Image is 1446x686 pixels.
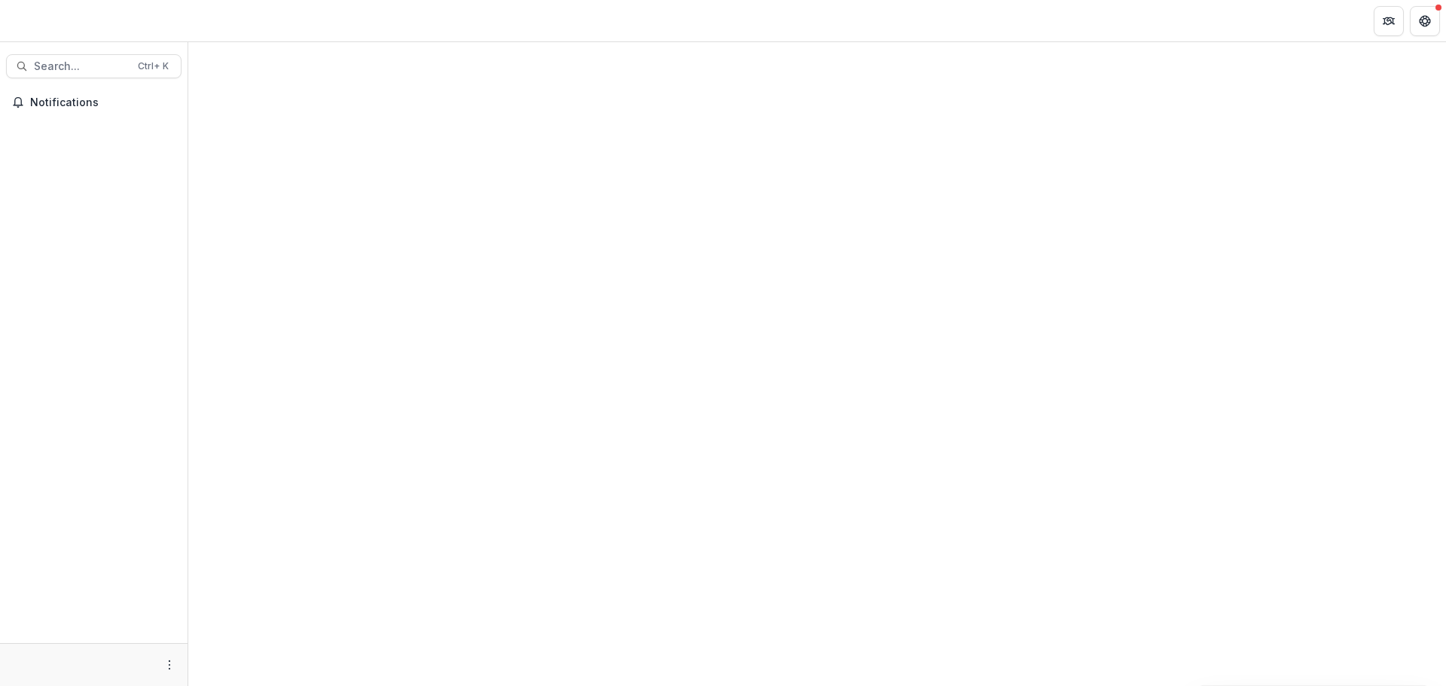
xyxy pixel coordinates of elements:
[160,656,178,674] button: More
[1410,6,1440,36] button: Get Help
[135,58,172,75] div: Ctrl + K
[1374,6,1404,36] button: Partners
[6,54,182,78] button: Search...
[30,96,175,109] span: Notifications
[6,90,182,114] button: Notifications
[194,10,258,32] nav: breadcrumb
[34,60,129,73] span: Search...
